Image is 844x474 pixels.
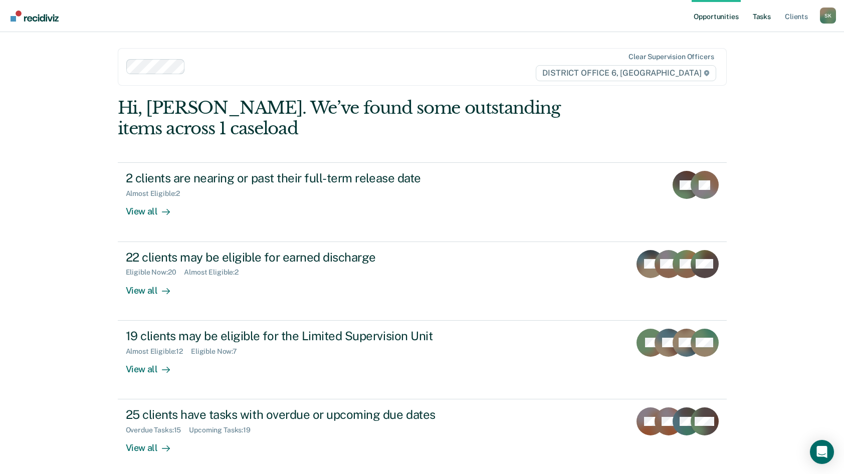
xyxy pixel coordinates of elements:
div: Upcoming Tasks : 19 [189,426,259,434]
div: Open Intercom Messenger [810,440,834,464]
div: S K [820,8,836,24]
div: Overdue Tasks : 15 [126,426,189,434]
div: Almost Eligible : 12 [126,347,191,356]
div: Hi, [PERSON_NAME]. We’ve found some outstanding items across 1 caseload [118,98,605,139]
div: 22 clients may be eligible for earned discharge [126,250,478,265]
div: 2 clients are nearing or past their full-term release date [126,171,478,185]
div: 19 clients may be eligible for the Limited Supervision Unit [126,329,478,343]
div: View all [126,434,182,454]
div: Almost Eligible : 2 [184,268,247,277]
button: Profile dropdown button [820,8,836,24]
a: 2 clients are nearing or past their full-term release dateAlmost Eligible:2View all [118,162,727,242]
div: Eligible Now : 20 [126,268,184,277]
div: View all [126,198,182,217]
div: Clear supervision officers [628,53,714,61]
div: View all [126,355,182,375]
div: Almost Eligible : 2 [126,189,188,198]
div: Eligible Now : 7 [191,347,245,356]
div: View all [126,277,182,296]
span: DISTRICT OFFICE 6, [GEOGRAPHIC_DATA] [536,65,716,81]
a: 19 clients may be eligible for the Limited Supervision UnitAlmost Eligible:12Eligible Now:7View all [118,321,727,399]
a: 22 clients may be eligible for earned dischargeEligible Now:20Almost Eligible:2View all [118,242,727,321]
img: Recidiviz [11,11,59,22]
div: 25 clients have tasks with overdue or upcoming due dates [126,407,478,422]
